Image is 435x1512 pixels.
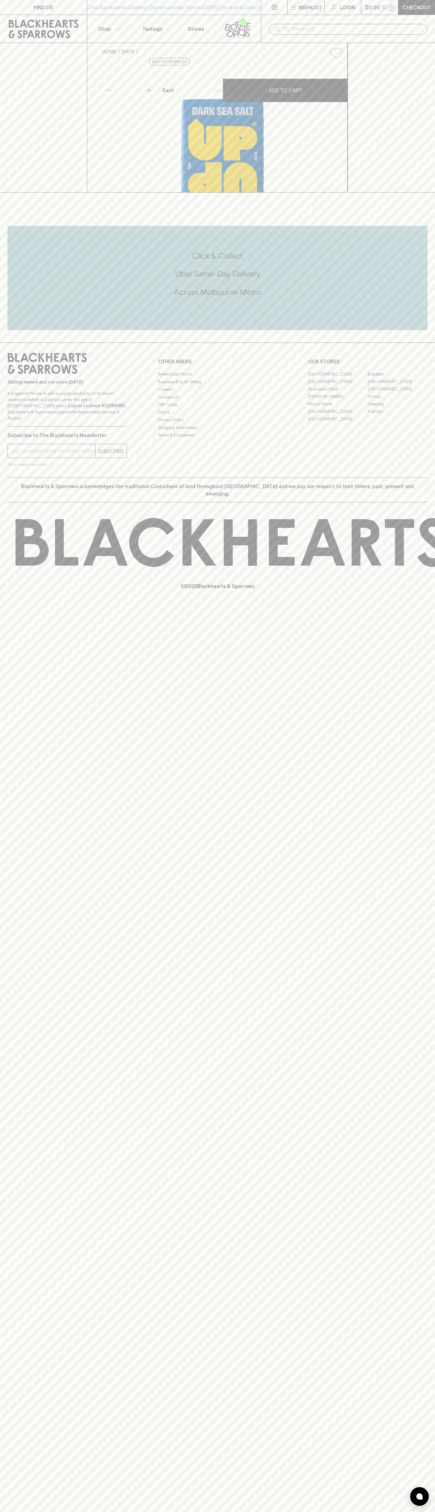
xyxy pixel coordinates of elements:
a: Terms & Conditions [158,432,277,439]
h5: Across Melbourne Metro [7,287,428,297]
p: We will never spam you [7,461,127,468]
h5: Click & Collect [7,251,428,261]
p: SUBSCRIBE [98,447,124,455]
button: Add to wishlist [149,58,190,65]
strong: Liquor License #32064953 [68,403,125,408]
a: [PERSON_NAME] [308,393,368,400]
p: Each [163,86,174,94]
a: Geelong [368,400,428,408]
div: Each [160,84,223,96]
p: Sibling owned and run since [DATE] [7,379,127,385]
p: ADD TO CART [269,86,302,94]
a: Braddon [368,370,428,378]
a: SHOP [121,49,135,54]
a: Bottle Drop FAQ's [158,371,277,378]
p: Checkout [403,4,431,11]
a: Shipping Information [158,424,277,431]
p: OUR STORES [308,358,428,365]
a: [GEOGRAPHIC_DATA] [368,378,428,385]
button: ADD TO CART [223,79,348,102]
a: Business & Bulk Gifting [158,378,277,385]
a: Prahran [368,408,428,415]
h5: Uber Same-Day Delivery [7,269,428,279]
p: Stores [188,25,204,33]
a: [GEOGRAPHIC_DATA] [308,415,368,422]
a: Fitzroy [368,393,428,400]
p: Shop [98,25,111,33]
a: Gift Cards [158,401,277,408]
p: OTHER AREAS [158,358,277,365]
p: It is against the law to sell or supply alcohol to, or to obtain alcohol on behalf of a person un... [7,390,127,421]
p: Blackhearts & Sparrows acknowledges the traditional Custodians of land throughout [GEOGRAPHIC_DAT... [12,483,423,497]
img: 37014.png [97,64,347,192]
input: e.g. jane@blackheartsandsparrows.com.au [12,446,95,456]
button: SUBSCRIBE [95,444,127,458]
p: $0.00 [365,4,380,11]
div: Call to action block [7,226,428,330]
a: [GEOGRAPHIC_DATA] [308,378,368,385]
p: Wishlist [298,4,322,11]
a: Brunswick West [308,385,368,393]
a: HOME [102,49,117,54]
p: Tastings [142,25,162,33]
p: 0 [390,6,393,9]
p: FIND US [34,4,53,11]
button: Add to wishlist [328,45,345,61]
p: Subscribe to The Blackhearts Newsletter [7,432,127,439]
p: Login [340,4,355,11]
a: Tastings [131,15,174,43]
a: Fitzroy North [308,400,368,408]
a: Contact Us [158,393,277,401]
a: [GEOGRAPHIC_DATA] [368,385,428,393]
button: Shop [87,15,131,43]
img: bubble-icon [416,1493,423,1500]
a: Careers [158,386,277,393]
a: Privacy Policy [158,416,277,424]
a: FAQ's [158,408,277,416]
a: [GEOGRAPHIC_DATA] [308,370,368,378]
a: Stores [174,15,218,43]
a: [GEOGRAPHIC_DATA] [308,408,368,415]
input: Try "Pinot noir" [284,24,423,34]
